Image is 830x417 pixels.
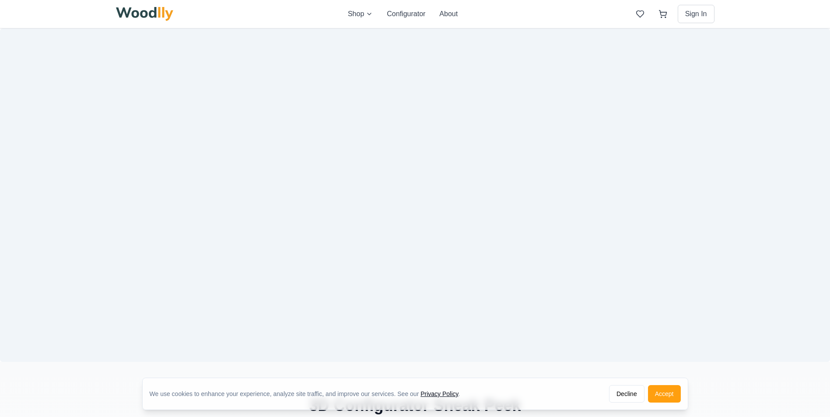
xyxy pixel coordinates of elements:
img: Woodlly [116,7,174,21]
button: Decline [609,385,644,403]
button: About [439,9,458,19]
button: Shop [348,9,373,19]
button: Accept [648,385,681,403]
button: Sign In [678,5,714,23]
button: Configurator [387,9,425,19]
a: Privacy Policy [420,390,458,397]
div: We use cookies to enhance your experience, analyze site traffic, and improve our services. See our . [150,389,467,398]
